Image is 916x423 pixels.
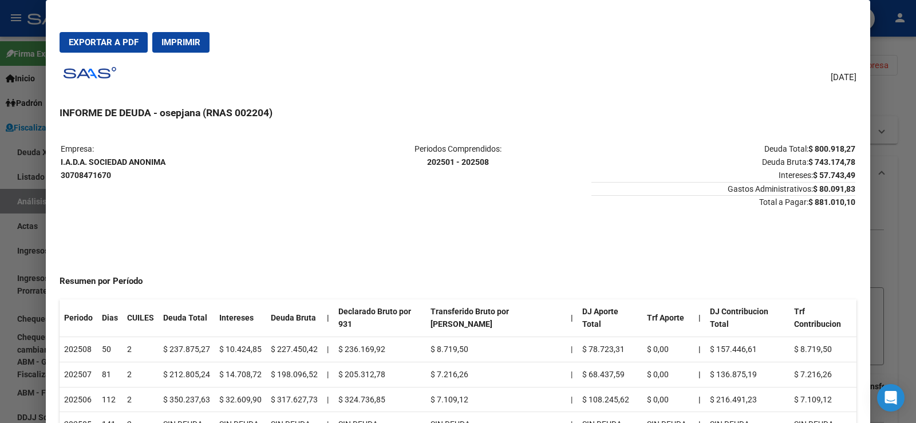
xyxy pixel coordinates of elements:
[705,362,789,387] td: $ 136.875,19
[61,143,325,181] p: Empresa:
[642,337,694,362] td: $ 0,00
[326,143,590,169] p: Periodos Comprendidos:
[705,387,789,412] td: $ 216.491,23
[322,299,334,337] th: |
[266,299,322,337] th: Deuda Bruta
[334,362,426,387] td: $ 205.312,78
[266,362,322,387] td: $ 198.096,52
[334,387,426,412] td: $ 324.736,85
[60,275,856,288] h4: Resumen por Período
[60,299,97,337] th: Periodo
[427,157,489,167] strong: 202501 - 202508
[705,337,789,362] td: $ 157.446,61
[705,299,789,337] th: DJ Contribucion Total
[152,32,210,53] button: Imprimir
[161,37,200,48] span: Imprimir
[322,362,334,387] td: |
[642,362,694,387] td: $ 0,00
[215,362,266,387] td: $ 14.708,72
[123,362,159,387] td: 2
[123,337,159,362] td: 2
[831,71,856,84] span: [DATE]
[591,143,855,181] p: Deuda Total: Deuda Bruta: Intereses:
[215,337,266,362] td: $ 10.424,85
[97,387,123,412] td: 112
[61,157,165,180] strong: I.A.D.A. SOCIEDAD ANONIMA 30708471670
[789,337,856,362] td: $ 8.719,50
[808,157,855,167] strong: $ 743.174,78
[789,299,856,337] th: Trf Contribucion
[215,387,266,412] td: $ 32.609,90
[60,387,97,412] td: 202506
[813,184,855,193] strong: $ 80.091,83
[789,387,856,412] td: $ 7.109,12
[426,299,567,337] th: Transferido Bruto por [PERSON_NAME]
[591,195,855,207] span: Total a Pagar:
[266,387,322,412] td: $ 317.627,73
[877,384,905,412] div: Open Intercom Messenger
[159,337,215,362] td: $ 237.875,27
[694,387,705,412] th: |
[69,37,139,48] span: Exportar a PDF
[60,32,148,53] button: Exportar a PDF
[334,337,426,362] td: $ 236.169,92
[159,299,215,337] th: Deuda Total
[60,337,97,362] td: 202508
[60,362,97,387] td: 202507
[808,144,855,153] strong: $ 800.918,27
[566,299,578,337] th: |
[808,197,855,207] strong: $ 881.010,10
[694,362,705,387] th: |
[694,299,705,337] th: |
[566,362,578,387] td: |
[426,387,567,412] td: $ 7.109,12
[578,299,642,337] th: DJ Aporte Total
[159,387,215,412] td: $ 350.237,63
[566,337,578,362] td: |
[578,362,642,387] td: $ 68.437,59
[97,337,123,362] td: 50
[322,337,334,362] td: |
[813,171,855,180] strong: $ 57.743,49
[566,387,578,412] td: |
[97,362,123,387] td: 81
[60,105,856,120] h3: INFORME DE DEUDA - osepjana (RNAS 002204)
[334,299,426,337] th: Declarado Bruto por 931
[578,387,642,412] td: $ 108.245,62
[642,387,694,412] td: $ 0,00
[266,337,322,362] td: $ 227.450,42
[578,337,642,362] td: $ 78.723,31
[123,387,159,412] td: 2
[215,299,266,337] th: Intereses
[789,362,856,387] td: $ 7.216,26
[426,337,567,362] td: $ 8.719,50
[642,299,694,337] th: Trf Aporte
[123,299,159,337] th: CUILES
[97,299,123,337] th: Dias
[694,337,705,362] th: |
[426,362,567,387] td: $ 7.216,26
[591,182,855,193] span: Gastos Administrativos:
[159,362,215,387] td: $ 212.805,24
[322,387,334,412] td: |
